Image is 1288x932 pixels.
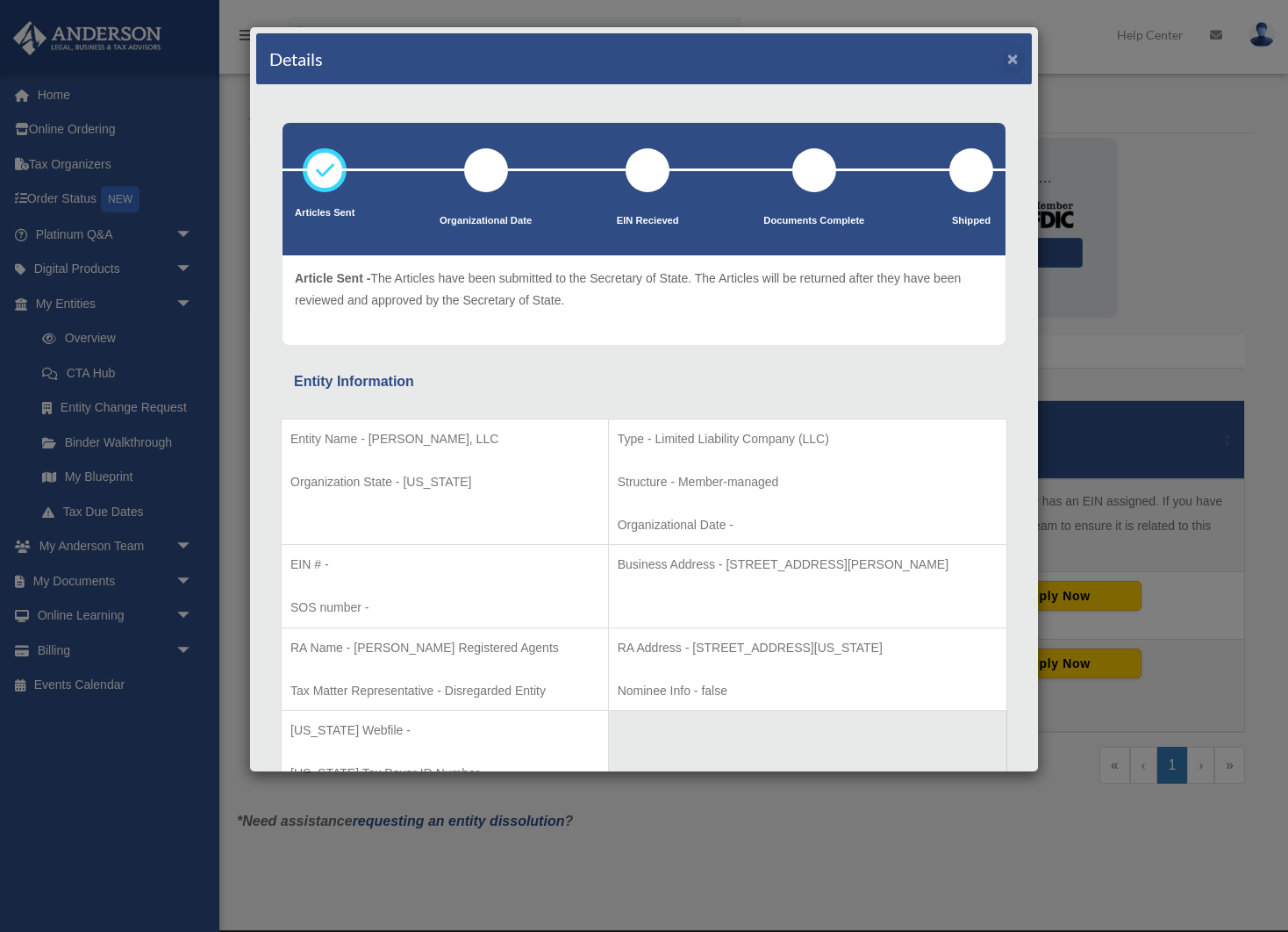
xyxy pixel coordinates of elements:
p: EIN Recieved [617,212,679,230]
p: SOS number - [290,597,599,619]
p: Nominee Info - false [618,680,998,702]
button: × [1007,49,1019,68]
span: Article Sent - [295,271,370,285]
p: [US_STATE] Tax Payer ID Number - [290,763,599,785]
p: Organizational Date - [618,514,998,536]
p: Entity Name - [PERSON_NAME], LLC [290,428,599,450]
p: [US_STATE] Webfile - [290,720,599,742]
p: Articles Sent [295,204,354,222]
div: Entity Information [294,369,994,394]
p: Structure - Member-managed [618,471,998,493]
p: Shipped [949,212,993,230]
p: Documents Complete [763,212,864,230]
p: Tax Matter Representative - Disregarded Entity [290,680,599,702]
p: Organizational Date [440,212,532,230]
h4: Details [269,47,323,71]
p: EIN # - [290,554,599,576]
p: RA Name - [PERSON_NAME] Registered Agents [290,637,599,659]
p: Type - Limited Liability Company (LLC) [618,428,998,450]
p: RA Address - [STREET_ADDRESS][US_STATE] [618,637,998,659]
p: The Articles have been submitted to the Secretary of State. The Articles will be returned after t... [295,268,993,311]
p: Organization State - [US_STATE] [290,471,599,493]
p: Business Address - [STREET_ADDRESS][PERSON_NAME] [618,554,998,576]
